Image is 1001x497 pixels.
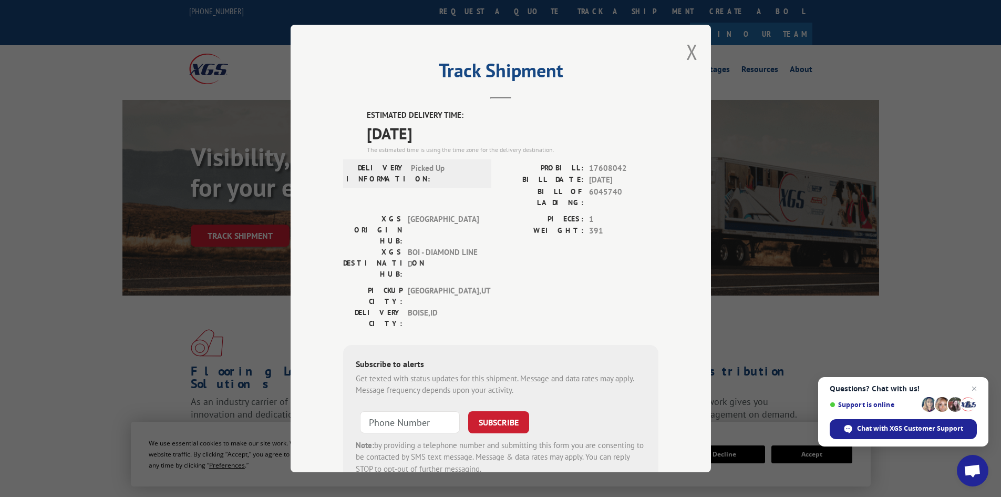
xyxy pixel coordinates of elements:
[589,186,658,208] span: 6045740
[468,411,529,433] button: SUBSCRIBE
[356,440,374,450] strong: Note:
[501,186,584,208] label: BILL OF LADING:
[589,225,658,237] span: 391
[589,163,658,175] span: 17608042
[343,214,403,247] label: XGS ORIGIN HUB:
[408,247,479,280] span: BOI - DIAMOND LINE D
[343,307,403,329] label: DELIVERY CITY:
[408,214,479,247] span: [GEOGRAPHIC_DATA]
[343,285,403,307] label: PICKUP CITY:
[501,163,584,175] label: PROBILL:
[589,214,658,226] span: 1
[501,174,584,186] label: BILL DATE:
[408,307,479,329] span: BOISE , ID
[589,174,658,186] span: [DATE]
[408,285,479,307] span: [GEOGRAPHIC_DATA] , UT
[346,163,406,185] label: DELIVERY INFORMATION:
[356,440,646,475] div: by providing a telephone number and submitting this form you are consenting to be contacted by SM...
[686,38,698,66] button: Close modal
[501,225,584,237] label: WEIGHT:
[501,214,584,226] label: PIECES:
[957,455,988,486] div: Open chat
[830,384,977,393] span: Questions? Chat with us!
[343,63,658,83] h2: Track Shipment
[830,401,918,409] span: Support is online
[356,358,646,373] div: Subscribe to alerts
[367,121,658,145] span: [DATE]
[857,424,963,433] span: Chat with XGS Customer Support
[367,145,658,155] div: The estimated time is using the time zone for the delivery destination.
[411,163,482,185] span: Picked Up
[356,373,646,397] div: Get texted with status updates for this shipment. Message and data rates may apply. Message frequ...
[360,411,460,433] input: Phone Number
[968,382,981,395] span: Close chat
[343,247,403,280] label: XGS DESTINATION HUB:
[367,109,658,121] label: ESTIMATED DELIVERY TIME:
[830,419,977,439] div: Chat with XGS Customer Support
